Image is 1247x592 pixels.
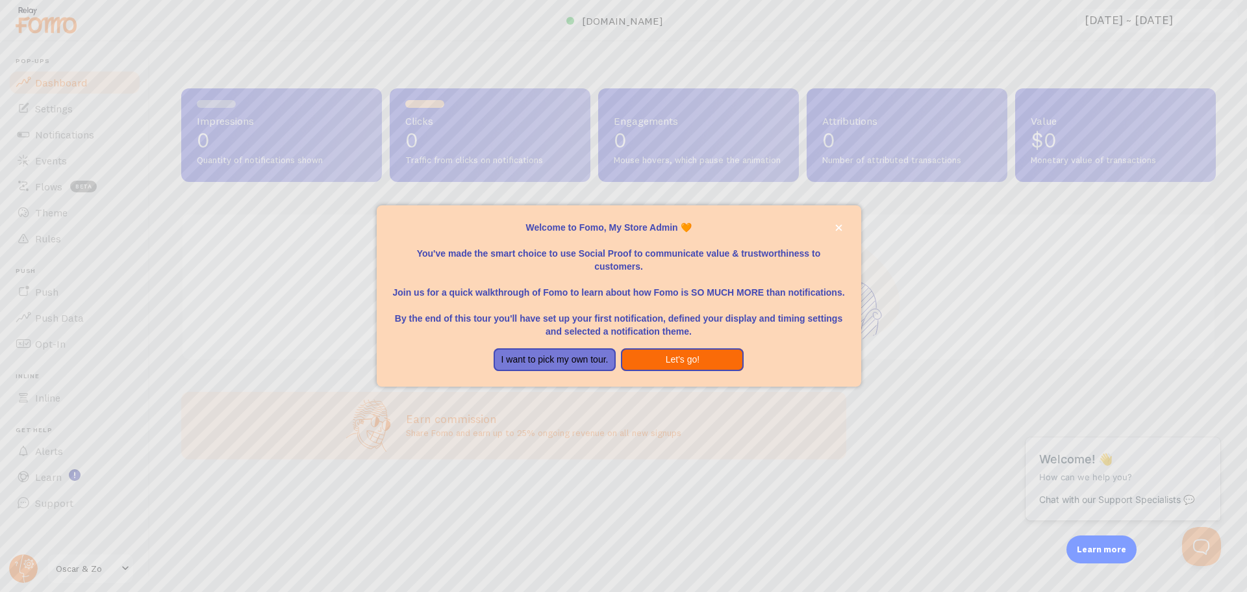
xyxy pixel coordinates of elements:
p: Learn more [1077,543,1126,556]
p: You've made the smart choice to use Social Proof to communicate value & trustworthiness to custom... [392,234,846,273]
button: I want to pick my own tour. [494,348,616,372]
button: Let's go! [621,348,744,372]
button: close, [832,221,846,235]
div: Welcome to Fomo, My Store Admin 🧡You&amp;#39;ve made the smart choice to use Social Proof to comm... [377,205,861,387]
p: By the end of this tour you'll have set up your first notification, defined your display and timi... [392,299,846,338]
p: Join us for a quick walkthrough of Fomo to learn about how Fomo is SO MUCH MORE than notifications. [392,273,846,299]
p: Welcome to Fomo, My Store Admin 🧡 [392,221,846,234]
div: Learn more [1066,535,1137,563]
